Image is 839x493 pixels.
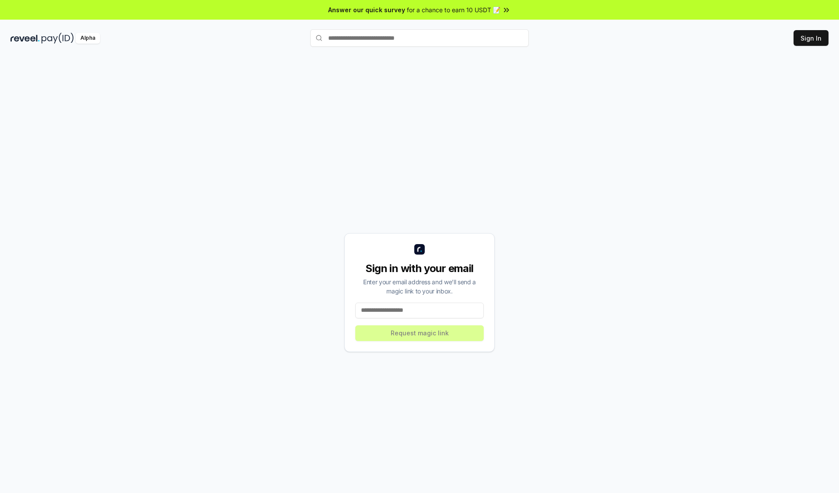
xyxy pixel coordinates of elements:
span: Answer our quick survey [328,5,405,14]
div: Sign in with your email [355,262,484,276]
div: Enter your email address and we’ll send a magic link to your inbox. [355,277,484,296]
img: logo_small [414,244,425,255]
span: for a chance to earn 10 USDT 📝 [407,5,500,14]
div: Alpha [76,33,100,44]
img: reveel_dark [10,33,40,44]
button: Sign In [794,30,829,46]
img: pay_id [42,33,74,44]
